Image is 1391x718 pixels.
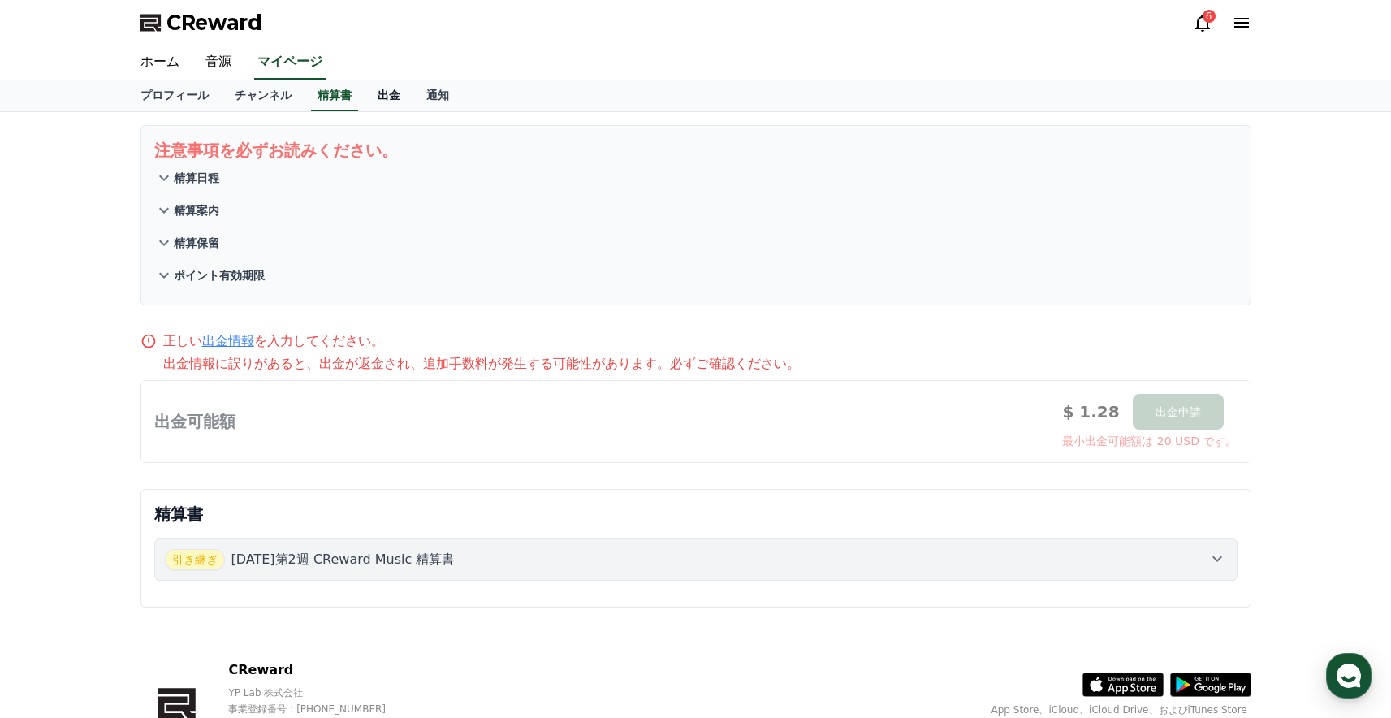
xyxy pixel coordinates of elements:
[1193,13,1212,32] a: 6
[413,80,462,111] a: 通知
[163,331,384,351] p: 正しい を入力してください。
[174,170,219,186] p: 精算日程
[135,540,183,553] span: Messages
[222,80,305,111] a: チャンネル
[154,503,1238,526] p: 精算書
[154,162,1238,194] button: 精算日程
[228,660,463,680] p: CReward
[228,703,463,716] p: 事業登録番号 : [PHONE_NUMBER]
[311,80,358,111] a: 精算書
[107,515,210,556] a: Messages
[5,515,107,556] a: Home
[1203,10,1216,23] div: 6
[166,10,262,36] span: CReward
[228,686,463,699] p: YP Lab 株式会社
[165,549,225,570] span: 引き継ぎ
[154,538,1238,581] button: 引き継ぎ [DATE]第2週 CReward Music 精算書
[254,45,326,80] a: マイページ
[365,80,413,111] a: 出金
[231,550,456,569] p: [DATE]第2週 CReward Music 精算書
[140,10,262,36] a: CReward
[202,333,254,348] a: 出金情報
[154,139,1238,162] p: 注意事項を必ずお読みください。
[163,354,1251,374] p: 出金情報に誤りがあると、出金が返金され、追加手数料が発生する可能性があります。必ずご確認ください。
[174,202,219,218] p: 精算案内
[240,539,280,552] span: Settings
[127,80,222,111] a: プロフィール
[210,515,312,556] a: Settings
[174,267,265,283] p: ポイント有効期限
[174,235,219,251] p: 精算保留
[127,45,192,80] a: ホーム
[192,45,244,80] a: 音源
[154,227,1238,259] button: 精算保留
[154,194,1238,227] button: 精算案内
[41,539,70,552] span: Home
[154,259,1238,292] button: ポイント有効期限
